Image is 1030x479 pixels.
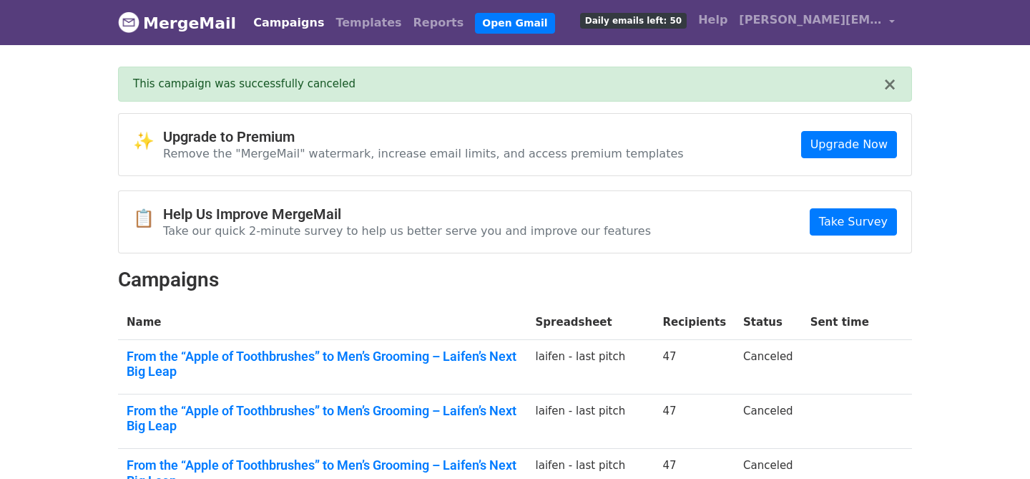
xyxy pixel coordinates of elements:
[527,306,654,339] th: Spreadsheet
[735,394,802,448] td: Canceled
[580,13,687,29] span: Daily emails left: 50
[810,208,897,236] a: Take Survey
[163,223,651,238] p: Take our quick 2-minute survey to help us better serve you and improve our features
[127,349,519,379] a: From the “Apple of Toothbrushes” to Men’s Grooming – Laifen’s Next Big Leap
[735,339,802,394] td: Canceled
[118,11,139,33] img: MergeMail logo
[330,9,407,37] a: Templates
[654,306,735,339] th: Recipients
[408,9,470,37] a: Reports
[801,131,897,158] a: Upgrade Now
[733,6,901,39] a: [PERSON_NAME][EMAIL_ADDRESS][DOMAIN_NAME]
[654,394,735,448] td: 47
[133,208,163,229] span: 📋
[574,6,692,34] a: Daily emails left: 50
[133,131,163,152] span: ✨
[163,128,684,145] h4: Upgrade to Premium
[163,205,651,223] h4: Help Us Improve MergeMail
[118,306,527,339] th: Name
[118,8,236,38] a: MergeMail
[475,13,554,34] a: Open Gmail
[247,9,330,37] a: Campaigns
[118,268,912,292] h2: Campaigns
[163,146,684,161] p: Remove the "MergeMail" watermark, increase email limits, and access premium templates
[739,11,882,29] span: [PERSON_NAME][EMAIL_ADDRESS][DOMAIN_NAME]
[802,306,895,339] th: Sent time
[127,403,519,434] a: From the “Apple of Toothbrushes” to Men’s Grooming – Laifen’s Next Big Leap
[654,339,735,394] td: 47
[527,394,654,448] td: laifen - last pitch
[735,306,802,339] th: Status
[133,76,883,92] div: This campaign was successfully canceled
[527,339,654,394] td: laifen - last pitch
[883,76,897,93] button: ×
[692,6,733,34] a: Help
